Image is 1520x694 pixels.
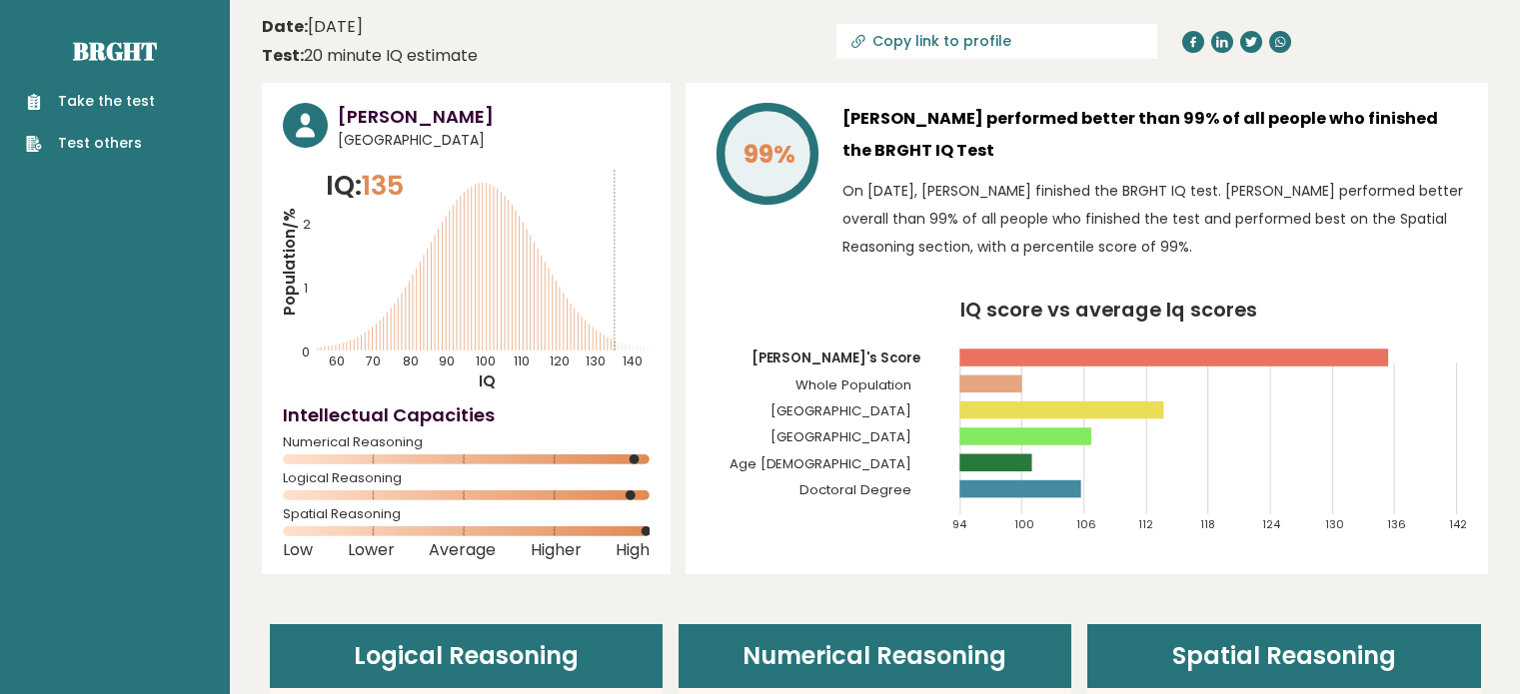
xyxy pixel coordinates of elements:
[262,44,478,68] div: 20 minute IQ estimate
[330,352,346,369] tspan: 60
[771,401,912,420] tspan: [GEOGRAPHIC_DATA]
[1325,516,1344,532] tspan: 130
[270,624,663,688] header: Logical Reasoning
[403,352,419,369] tspan: 80
[1450,516,1468,532] tspan: 142
[283,438,650,446] span: Numerical Reasoning
[326,166,404,206] p: IQ:
[796,375,912,394] tspan: Whole Population
[771,428,912,447] tspan: [GEOGRAPHIC_DATA]
[1201,516,1216,532] tspan: 118
[1263,516,1282,532] tspan: 124
[961,296,1258,324] tspan: IQ score vs average Iq scores
[338,130,650,151] span: [GEOGRAPHIC_DATA]
[1087,624,1480,688] header: Spatial Reasoning
[439,352,455,369] tspan: 90
[262,44,304,67] b: Test:
[1388,516,1407,532] tspan: 136
[429,546,496,554] span: Average
[550,352,570,369] tspan: 120
[348,546,395,554] span: Lower
[616,546,650,554] span: High
[679,624,1071,688] header: Numerical Reasoning
[262,15,363,39] time: [DATE]
[744,137,795,172] tspan: 99%
[26,133,155,154] a: Test others
[283,546,313,554] span: Low
[283,401,650,428] h4: Intellectual Capacities
[283,510,650,518] span: Spatial Reasoning
[730,454,912,473] tspan: Age [DEMOGRAPHIC_DATA]
[283,474,650,482] span: Logical Reasoning
[842,103,1467,167] h3: [PERSON_NAME] performed better than 99% of all people who finished the BRGHT IQ Test
[1077,516,1097,532] tspan: 106
[476,352,496,369] tspan: 100
[752,349,921,368] tspan: [PERSON_NAME]'s Score
[514,352,530,369] tspan: 110
[479,370,496,391] tspan: IQ
[952,516,967,532] tspan: 94
[303,216,311,233] tspan: 2
[279,208,300,316] tspan: Population/%
[531,546,582,554] span: Higher
[338,103,650,130] h3: [PERSON_NAME]
[304,280,308,297] tspan: 1
[800,480,912,499] tspan: Doctoral Degree
[1139,516,1154,532] tspan: 112
[1014,516,1034,532] tspan: 100
[73,35,157,67] a: Brght
[366,352,381,369] tspan: 70
[262,15,308,38] b: Date:
[623,352,643,369] tspan: 140
[362,167,404,204] span: 135
[842,177,1467,261] p: On [DATE], [PERSON_NAME] finished the BRGHT IQ test. [PERSON_NAME] performed better overall than ...
[26,91,155,112] a: Take the test
[586,352,606,369] tspan: 130
[302,344,310,360] tspan: 0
